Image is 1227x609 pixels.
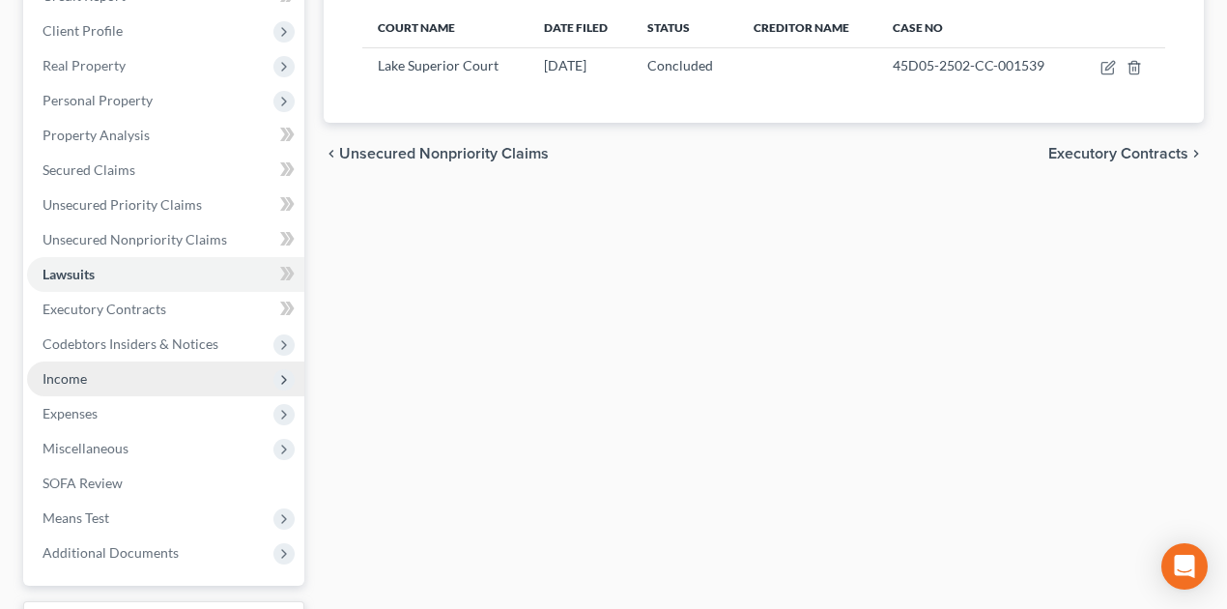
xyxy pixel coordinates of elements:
span: Lake Superior Court [378,57,499,73]
a: Unsecured Nonpriority Claims [27,222,304,257]
span: SOFA Review [43,475,123,491]
div: Open Intercom Messenger [1161,543,1208,590]
span: Expenses [43,405,98,421]
a: Lawsuits [27,257,304,292]
span: Unsecured Nonpriority Claims [339,146,549,161]
span: Date Filed [544,20,608,35]
span: Status [647,20,690,35]
span: Income [43,370,87,387]
span: Secured Claims [43,161,135,178]
i: chevron_left [324,146,339,161]
button: chevron_left Unsecured Nonpriority Claims [324,146,549,161]
a: SOFA Review [27,466,304,501]
span: Real Property [43,57,126,73]
span: Case No [893,20,943,35]
span: Creditor Name [754,20,849,35]
span: Miscellaneous [43,440,128,456]
span: Personal Property [43,92,153,108]
a: Unsecured Priority Claims [27,188,304,222]
span: Additional Documents [43,544,179,561]
a: Secured Claims [27,153,304,188]
i: chevron_right [1188,146,1204,161]
span: Client Profile [43,22,123,39]
span: Unsecured Nonpriority Claims [43,231,227,247]
span: 45D05-2502-CC-001539 [893,57,1044,73]
span: Unsecured Priority Claims [43,196,202,213]
span: Concluded [647,57,713,73]
span: Court Name [378,20,455,35]
span: [DATE] [544,57,586,73]
a: Property Analysis [27,118,304,153]
span: Property Analysis [43,127,150,143]
span: Codebtors Insiders & Notices [43,335,218,352]
span: Lawsuits [43,266,95,282]
span: Means Test [43,509,109,526]
span: Executory Contracts [43,301,166,317]
span: Executory Contracts [1048,146,1188,161]
a: Executory Contracts [27,292,304,327]
button: Executory Contracts chevron_right [1048,146,1204,161]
